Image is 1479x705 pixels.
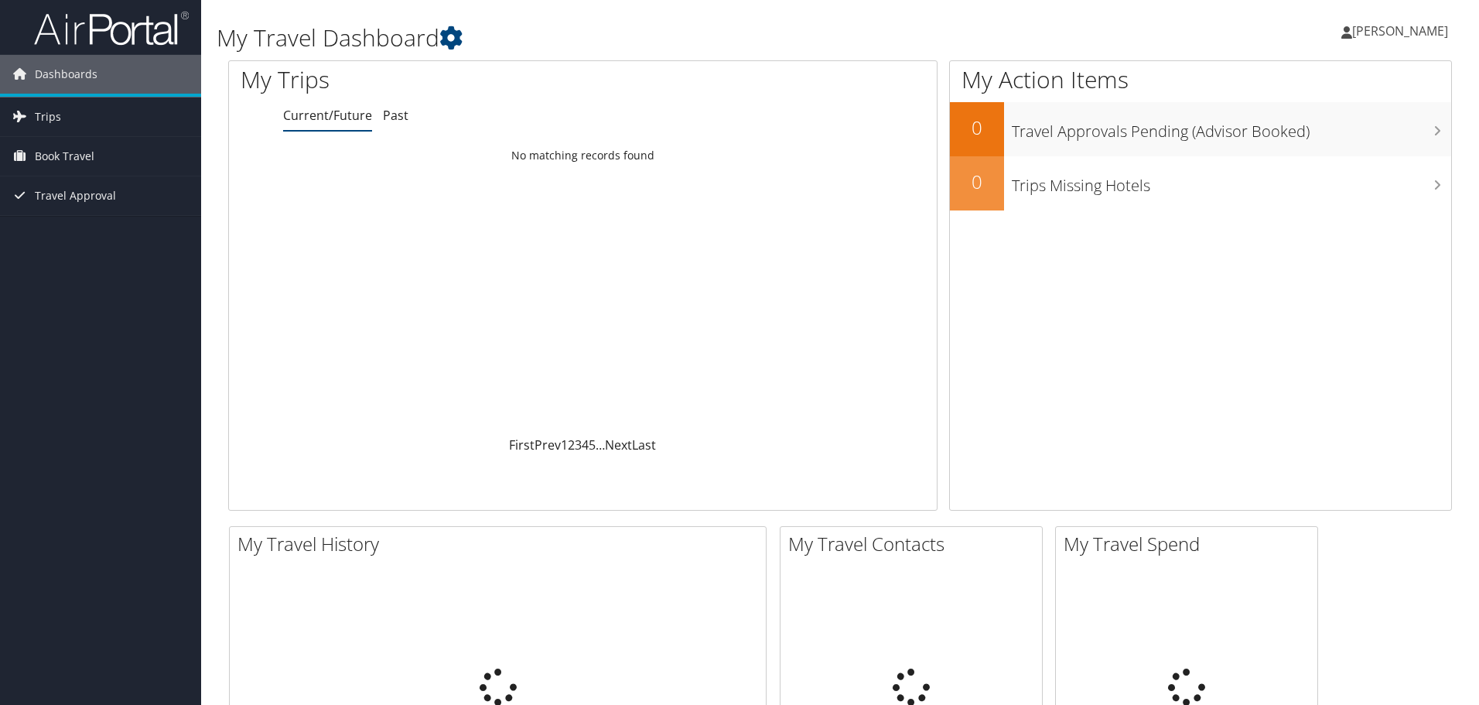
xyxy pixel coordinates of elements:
h2: 0 [950,115,1004,141]
a: Past [383,107,408,124]
a: [PERSON_NAME] [1341,8,1464,54]
span: Trips [35,98,61,136]
a: Prev [535,436,561,453]
a: Next [605,436,632,453]
a: 1 [561,436,568,453]
a: 2 [568,436,575,453]
h2: My Travel History [237,531,766,557]
span: Dashboards [35,55,97,94]
a: 3 [575,436,582,453]
h1: My Trips [241,63,630,96]
h3: Travel Approvals Pending (Advisor Booked) [1012,113,1451,142]
span: … [596,436,605,453]
h1: My Action Items [950,63,1451,96]
span: [PERSON_NAME] [1352,22,1448,39]
span: Travel Approval [35,176,116,215]
a: First [509,436,535,453]
a: 0Trips Missing Hotels [950,156,1451,210]
a: Last [632,436,656,453]
a: 4 [582,436,589,453]
a: Current/Future [283,107,372,124]
td: No matching records found [229,142,937,169]
h1: My Travel Dashboard [217,22,1048,54]
h2: My Travel Spend [1064,531,1317,557]
h2: 0 [950,169,1004,195]
a: 5 [589,436,596,453]
a: 0Travel Approvals Pending (Advisor Booked) [950,102,1451,156]
h2: My Travel Contacts [788,531,1042,557]
h3: Trips Missing Hotels [1012,167,1451,197]
span: Book Travel [35,137,94,176]
img: airportal-logo.png [34,10,189,46]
